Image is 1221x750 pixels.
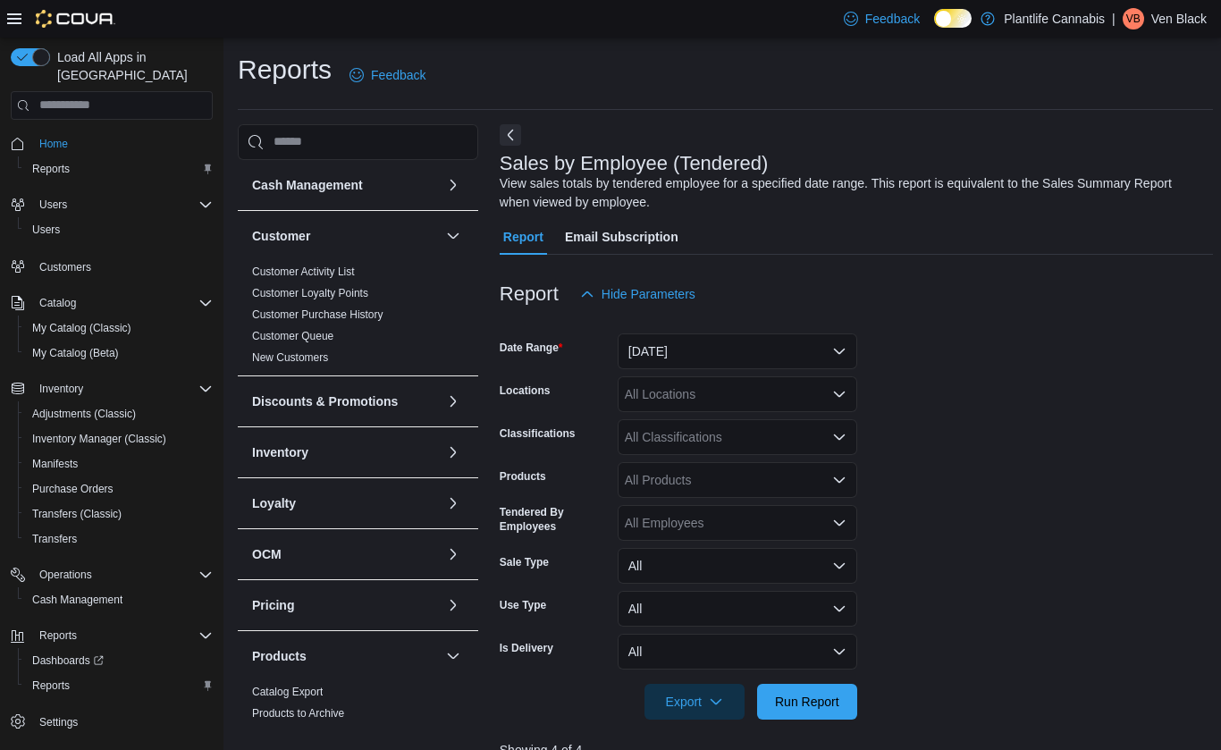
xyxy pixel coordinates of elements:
a: Settings [32,712,85,733]
span: My Catalog (Beta) [32,346,119,360]
span: Catalog [39,296,76,310]
p: | [1112,8,1116,29]
span: Customers [39,260,91,274]
span: Dashboards [25,650,213,671]
span: Customer Queue [252,329,333,343]
button: Loyalty [442,493,464,514]
div: Customer [238,261,478,375]
button: Discounts & Promotions [442,391,464,412]
h3: Pricing [252,596,294,614]
span: Purchase Orders [32,482,114,496]
a: Purchase Orders [25,478,121,500]
span: Home [32,132,213,155]
h3: Discounts & Promotions [252,392,398,410]
span: My Catalog (Beta) [25,342,213,364]
h3: Customer [252,227,310,245]
label: Use Type [500,598,546,612]
button: Inventory [252,443,439,461]
span: Reports [25,675,213,696]
span: Customer Activity List [252,265,355,279]
button: Users [32,194,74,215]
button: Customer [252,227,439,245]
button: OCM [252,545,439,563]
button: Run Report [757,684,857,720]
a: Users [25,219,67,240]
span: Inventory Manager (Classic) [32,432,166,446]
a: Dashboards [25,650,111,671]
span: Manifests [25,453,213,475]
span: Transfers (Classic) [25,503,213,525]
span: Transfers (Classic) [32,507,122,521]
span: Reports [32,625,213,646]
button: Cash Management [252,176,439,194]
a: Catalog Export [252,686,323,698]
button: [DATE] [618,333,857,369]
button: Adjustments (Classic) [18,401,220,426]
span: Feedback [371,66,425,84]
span: VB [1126,8,1141,29]
button: Cash Management [18,587,220,612]
a: Feedback [342,57,433,93]
button: Home [4,131,220,156]
h3: Report [500,283,559,305]
h3: Products [252,647,307,665]
button: Purchase Orders [18,476,220,501]
span: Customers [32,255,213,277]
a: Customer Queue [252,330,333,342]
img: Cova [36,10,115,28]
h3: Cash Management [252,176,363,194]
button: Open list of options [832,516,846,530]
span: Users [25,219,213,240]
span: Adjustments (Classic) [32,407,136,421]
span: Customer Purchase History [252,308,383,322]
span: Operations [32,564,213,586]
a: Adjustments (Classic) [25,403,143,425]
button: Export [644,684,745,720]
h3: OCM [252,545,282,563]
button: Manifests [18,451,220,476]
button: Inventory Manager (Classic) [18,426,220,451]
h1: Reports [238,52,332,88]
button: Products [252,647,439,665]
p: Plantlife Cannabis [1004,8,1105,29]
a: Customer Loyalty Points [252,287,368,299]
button: Transfers [18,527,220,552]
button: Users [4,192,220,217]
span: Cash Management [32,593,122,607]
span: Reports [25,158,213,180]
button: Pricing [442,594,464,616]
span: Settings [32,711,213,733]
div: View sales totals by tendered employee for a specified date range. This report is equivalent to t... [500,174,1204,212]
button: All [618,548,857,584]
label: Classifications [500,426,576,441]
label: Date Range [500,341,563,355]
button: Cash Management [442,174,464,196]
span: Inventory [39,382,83,396]
a: Reports [25,675,77,696]
button: Customer [442,225,464,247]
span: Customer Loyalty Points [252,286,368,300]
input: Dark Mode [934,9,972,28]
span: Hide Parameters [602,285,695,303]
label: Products [500,469,546,484]
span: Manifests [32,457,78,471]
button: Inventory [442,442,464,463]
button: Settings [4,709,220,735]
button: Products [442,645,464,667]
a: Customer Purchase History [252,308,383,321]
span: Transfers [32,532,77,546]
button: Open list of options [832,430,846,444]
a: My Catalog (Beta) [25,342,126,364]
span: Purchase Orders [25,478,213,500]
button: Catalog [32,292,83,314]
button: Hide Parameters [573,276,703,312]
span: Reports [32,678,70,693]
button: Reports [18,156,220,181]
span: Feedback [865,10,920,28]
span: Catalog Export [252,685,323,699]
a: Dashboards [18,648,220,673]
a: Manifests [25,453,85,475]
span: Report [503,219,543,255]
button: Inventory [32,378,90,400]
h3: Inventory [252,443,308,461]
